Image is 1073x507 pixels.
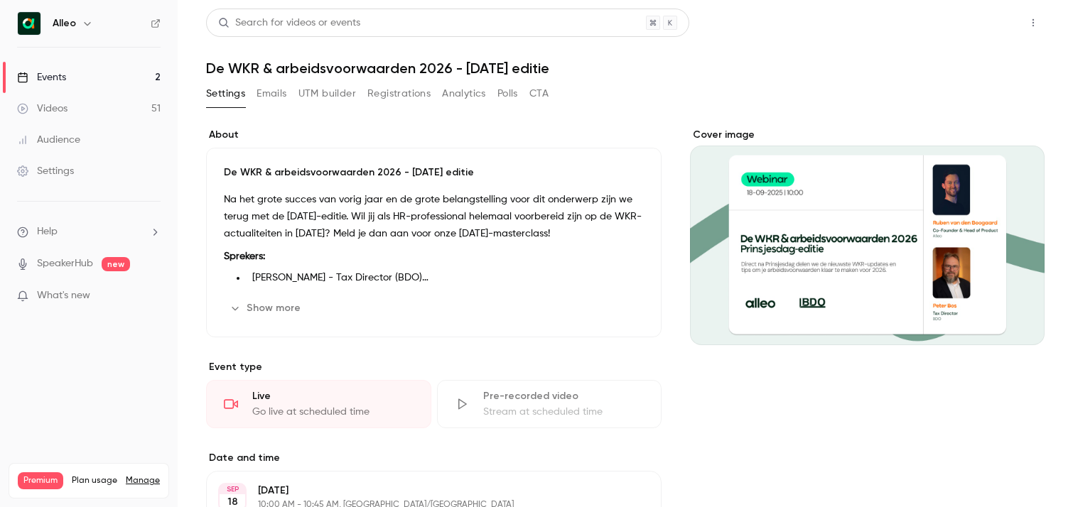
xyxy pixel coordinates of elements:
[483,405,645,419] div: Stream at scheduled time
[206,451,662,465] label: Date and time
[53,16,76,31] h6: Alleo
[497,82,518,105] button: Polls
[206,380,431,428] div: LiveGo live at scheduled time
[18,472,63,489] span: Premium
[37,256,93,271] a: SpeakerHub
[17,133,80,147] div: Audience
[206,360,662,374] p: Event type
[224,251,265,261] strong: Sprekers:
[224,165,644,180] p: De WKR & arbeidsvoorwaarden 2026 - [DATE] editie
[529,82,549,105] button: CTA
[247,271,644,285] li: [PERSON_NAME] - Tax Director (BDO)
[18,12,41,35] img: Alleo
[17,224,161,239] li: help-dropdown-opener
[17,102,68,116] div: Videos
[220,484,245,494] div: SEP
[252,405,414,419] div: Go live at scheduled time
[17,70,66,84] div: Events
[258,484,586,498] p: [DATE]
[690,128,1045,345] section: Cover image
[298,82,356,105] button: UTM builder
[252,389,414,403] div: Live
[102,257,130,271] span: new
[483,389,645,403] div: Pre-recorded video
[72,475,117,486] span: Plan usage
[37,288,90,303] span: What's new
[367,82,431,105] button: Registrations
[206,60,1045,77] h1: De WKR & arbeidsvoorwaarden 2026 - [DATE] editie
[206,82,245,105] button: Settings
[954,9,1010,37] button: Share
[224,297,309,320] button: Show more
[37,224,58,239] span: Help
[17,164,74,178] div: Settings
[126,475,160,486] a: Manage
[442,82,486,105] button: Analytics
[206,128,662,142] label: About
[437,380,662,428] div: Pre-recorded videoStream at scheduled time
[218,16,360,31] div: Search for videos or events
[690,128,1045,142] label: Cover image
[257,82,286,105] button: Emails
[224,191,644,242] p: Na het grote succes van vorig jaar en de grote belangstelling voor dit onderwerp zijn we terug me...
[144,290,161,302] iframe: Noticeable Trigger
